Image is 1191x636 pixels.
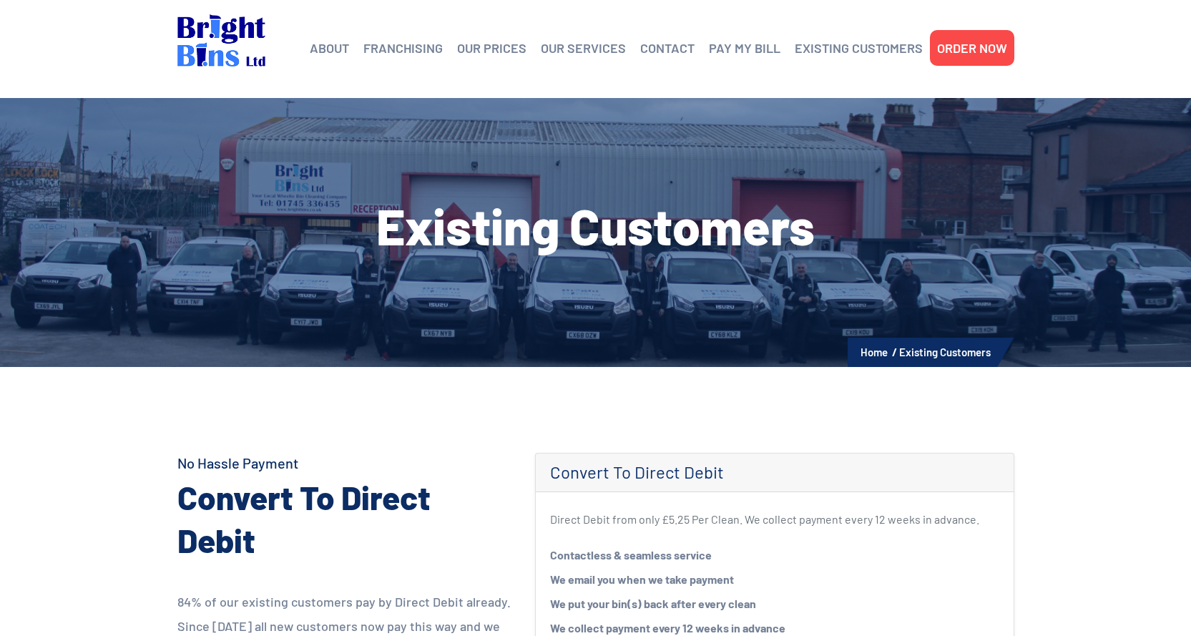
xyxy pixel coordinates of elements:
[550,462,999,483] h4: Convert To Direct Debit
[177,476,514,562] h2: Convert To Direct Debit
[177,453,514,473] h4: No Hassle Payment
[550,592,999,616] li: We put your bin(s) back after every clean
[457,37,526,59] a: OUR PRICES
[541,37,626,59] a: OUR SERVICES
[310,37,349,59] a: ABOUT
[861,346,888,358] a: Home
[550,543,999,567] li: Contactless & seamless service
[550,567,999,592] li: We email you when we take payment
[899,343,991,361] li: Existing Customers
[709,37,780,59] a: PAY MY BILL
[177,200,1014,250] h1: Existing Customers
[550,512,979,526] small: Direct Debit from only £5.25 Per Clean. We collect payment every 12 weeks in advance.
[937,37,1007,59] a: ORDER NOW
[640,37,695,59] a: CONTACT
[363,37,443,59] a: FRANCHISING
[795,37,923,59] a: EXISTING CUSTOMERS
